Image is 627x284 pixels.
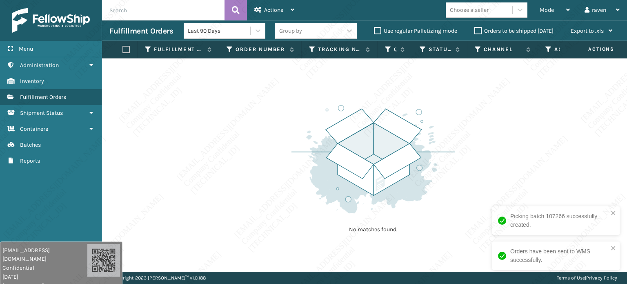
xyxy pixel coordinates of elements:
label: Use regular Palletizing mode [374,27,457,34]
span: [EMAIL_ADDRESS][DOMAIN_NAME] [2,246,87,263]
label: Orders to be shipped [DATE] [474,27,554,34]
label: Assigned Carrier Service [554,46,600,53]
span: Export to .xls [571,27,604,34]
button: close [611,245,616,253]
img: logo [12,8,90,33]
span: Actions [264,7,283,13]
label: Quantity [394,46,396,53]
span: Fulfillment Orders [20,94,66,101]
span: [DATE] [2,273,87,281]
label: Status [429,46,451,53]
div: Orders have been sent to WMS successfully. [510,247,608,264]
span: Shipment Status [20,110,63,116]
div: Group by [279,27,302,35]
span: Actions [563,42,619,56]
label: Fulfillment Order Id [154,46,203,53]
span: Administration [20,62,59,69]
span: Menu [19,45,33,52]
h3: Fulfillment Orders [109,26,173,36]
button: close [611,210,616,217]
span: Batches [20,141,41,148]
p: Copyright 2023 [PERSON_NAME]™ v 1.0.188 [112,272,206,284]
div: Choose a seller [450,6,489,14]
label: Tracking Number [318,46,362,53]
span: Reports [20,157,40,164]
span: Confidential [2,264,87,272]
span: Mode [540,7,554,13]
div: Last 90 Days [188,27,251,35]
label: Channel [484,46,522,53]
label: Order Number [236,46,286,53]
span: Inventory [20,78,44,85]
span: Containers [20,125,48,132]
div: Picking batch 107266 successfully created. [510,212,608,229]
